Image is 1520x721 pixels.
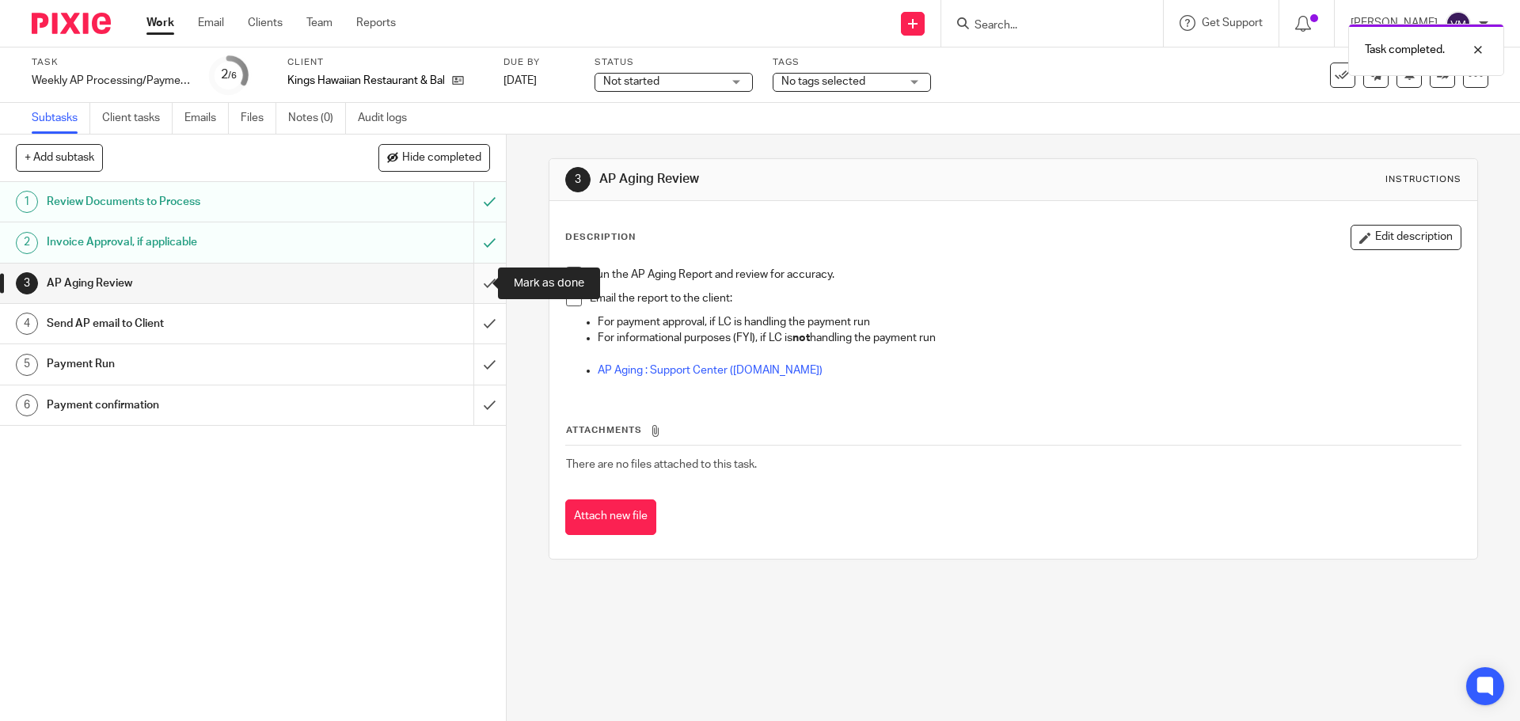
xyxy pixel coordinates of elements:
div: 6 [16,394,38,416]
a: Emails [184,103,229,134]
h1: Invoice Approval, if applicable [47,230,321,254]
span: No tags selected [781,76,865,87]
div: 2 [221,66,237,84]
h1: AP Aging Review [47,271,321,295]
img: Pixie [32,13,111,34]
h1: Review Documents to Process [47,190,321,214]
strong: not [792,332,810,343]
a: Team [306,15,332,31]
p: For informational purposes (FYI), if LC is handling the payment run [598,330,1460,346]
div: 2 [16,232,38,254]
img: svg%3E [1446,11,1471,36]
p: Description [565,231,636,244]
button: Attach new file [565,499,656,535]
p: For payment approval, if LC is handling the payment run [598,314,1460,330]
a: Client tasks [102,103,173,134]
label: Client [287,56,484,69]
a: Work [146,15,174,31]
a: Subtasks [32,103,90,134]
a: Audit logs [358,103,419,134]
a: AP Aging : Support Center ([DOMAIN_NAME]) [598,365,823,376]
h1: Send AP email to Client [47,312,321,336]
button: Edit description [1351,225,1461,250]
span: Attachments [566,426,642,434]
h1: Payment confirmation [47,393,321,417]
small: /6 [228,71,237,80]
div: 3 [16,272,38,294]
div: 5 [16,354,38,376]
div: Weekly AP Processing/Payment [32,73,190,89]
p: Email the report to the client: [590,290,1460,306]
a: Reports [356,15,396,31]
a: Email [198,15,224,31]
label: Task [32,56,190,69]
div: 4 [16,313,38,335]
a: Notes (0) [288,103,346,134]
span: There are no files attached to this task. [566,459,757,470]
button: Hide completed [378,144,490,171]
h1: Payment Run [47,352,321,376]
p: Run the AP Aging Report and review for accuracy. [590,267,1460,283]
h1: AP Aging Review [599,171,1047,188]
div: 1 [16,191,38,213]
div: 3 [565,167,591,192]
span: Hide completed [402,152,481,165]
p: Task completed. [1365,42,1445,58]
p: Kings Hawaiian Restaurant & Bakery [287,73,444,89]
div: Instructions [1385,173,1461,186]
a: Files [241,103,276,134]
label: Due by [503,56,575,69]
span: Not started [603,76,659,87]
a: Clients [248,15,283,31]
label: Status [595,56,753,69]
button: + Add subtask [16,144,103,171]
span: [DATE] [503,75,537,86]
